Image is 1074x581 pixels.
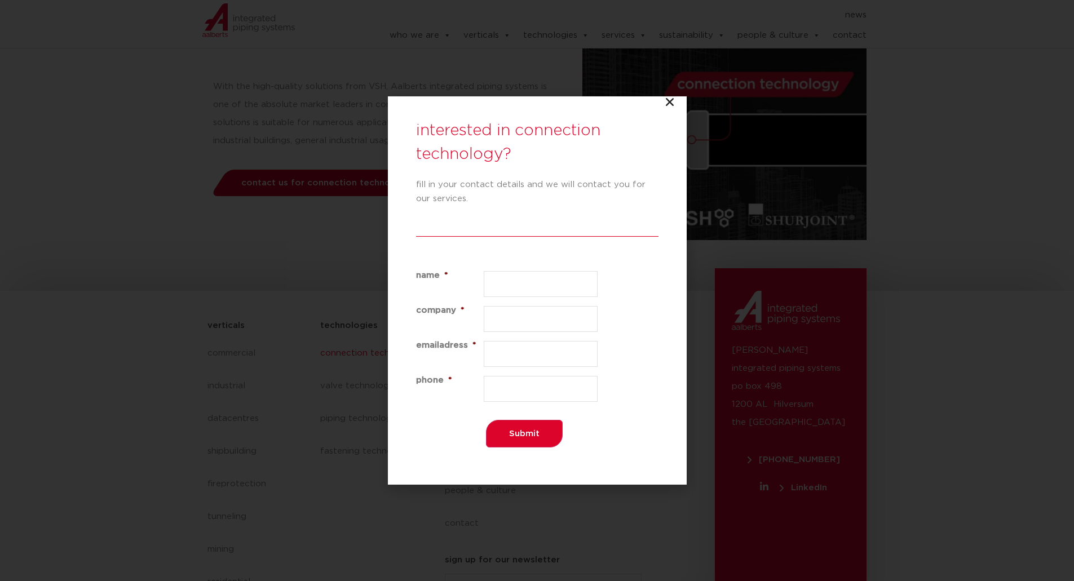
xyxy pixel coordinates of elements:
[416,341,484,349] label: emailadress
[416,376,484,384] label: phone
[416,306,484,314] label: company
[416,271,484,280] label: name
[664,96,675,108] a: Close
[486,420,563,447] input: Submit
[416,178,658,206] p: fill in your contact details and we will contact you for our services.
[416,119,658,166] h3: interested in connection technology?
